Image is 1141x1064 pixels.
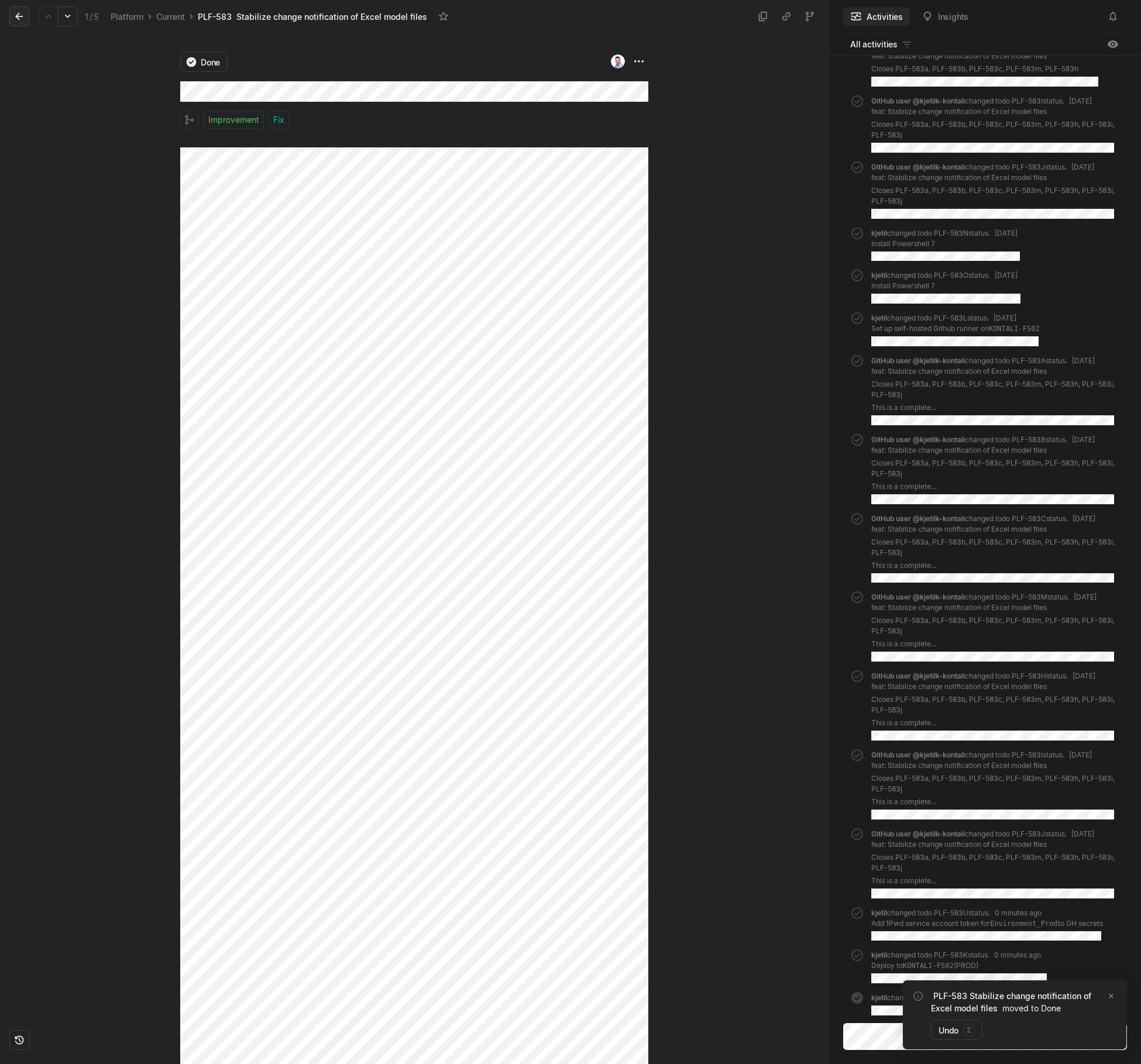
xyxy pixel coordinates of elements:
div: Stabilize change notification of Excel model files [236,11,427,23]
span: GitHub user @kjetilk-kontali [871,829,965,838]
span: GitHub user @kjetilk-kontali [871,356,965,365]
p: Closes PLF-583a, PLF-583b, PLF-583c, PLF-583m, PLF-583h, PLF-583i, PLF-583j [871,615,1120,636]
span: GitHub user @kjetilk-kontali [871,163,965,171]
a: Platform [108,9,146,25]
span: 0 minutes ago [994,951,1041,959]
p: feat: Stabilize change notification of Excel model files [871,173,1120,183]
div: changed todo PLF-583J status. [871,829,1120,898]
div: changed todo PLF-583U status. [871,908,1103,941]
span: GitHub user @kjetilk-kontali [871,672,965,680]
p: Closes PLF-583a, PLF-583b, PLF-583c, PLF-583m, PLF-583h, PLF-583i, PLF-583j [871,773,1120,794]
span: kjetil [871,229,887,237]
span: [DATE] [1071,829,1094,838]
span: GitHub user @kjetilk-kontali [871,514,965,523]
p: Closes PLF-583a, PLF-583b, PLF-583c, PLF-583m, PLF-583h, PLF-583i, PLF-583j [871,537,1120,558]
div: changed todo PLF-583N status. [871,228,1020,261]
code: KONTALI-FS02 [989,325,1040,333]
button: All activities [843,35,920,54]
p: Closes PLF-583a, PLF-583b, PLF-583c, PLF-583m, PLF-583h, PLF-583i, PLF-583j [871,379,1120,400]
p: Closes PLF-583a, PLF-583b, PLF-583c, PLF-583m, PLF-583h [871,64,1098,74]
span: All activities [850,38,898,50]
p: This is a complete... [871,481,1120,492]
span: GitHub user @kjetilk-kontali [871,435,965,444]
span: [DATE] [1073,514,1095,523]
span: [DATE] [1069,750,1092,759]
span: [DATE] [995,271,1018,280]
div: changed todo PLF-583A status. [871,356,1120,425]
a: PLF-583 Stabilize change notification of Excel model files [931,990,1091,1014]
span: kjetil [871,993,887,1002]
p: This is a complete... [871,797,1120,807]
span: [DATE] [1074,593,1097,601]
div: changed todo PLF-583H status. [871,671,1120,741]
button: Activities [843,7,910,26]
p: Deploy to (PROD) [871,960,1047,971]
div: changed todo PLF-583B status. [871,435,1120,504]
span: Fix [273,112,284,128]
span: kjetil [871,271,887,280]
div: changed todo PLF-583I status. [871,96,1120,153]
button: Done [180,52,228,72]
div: changed todo PLF-583L status. [871,313,1040,346]
span: [DATE] [1072,435,1095,444]
a: Current [154,9,187,25]
button: Undoz [931,1020,982,1040]
span: [DATE] [1072,356,1095,365]
div: PLF-583 [198,11,232,23]
p: Closes PLF-583a, PLF-583b, PLF-583c, PLF-583m, PLF-583h, PLF-583i, PLF-583j [871,119,1120,140]
span: [DATE] [1071,163,1094,171]
span: GitHub user @kjetilk-kontali [871,593,965,601]
span: / [90,12,92,22]
span: [DATE] [994,314,1016,322]
span: kjetil [871,908,887,917]
span: 0 minutes ago [995,908,1042,917]
p: feat: Stabilize change notification of Excel model files [871,524,1120,535]
p: feat: Stabilize change notification of Excel model files [871,366,1120,377]
span: [DATE] [1069,97,1092,105]
p: feat: Stabilize change notification of Excel model files [871,51,1098,61]
p: Add 1Pwd service account token for to GH secrets [871,918,1103,929]
img: profilbilde_kontali.png [611,54,625,68]
div: changed todo PLF-583O status. [871,270,1020,304]
span: [DATE] [995,229,1018,237]
div: moved to Done [931,990,1103,1014]
p: Install Powershell 7 [871,281,1020,291]
p: feat: Stabilize change notification of Excel model files [871,445,1120,456]
div: › [190,11,193,22]
p: Install Powershell 7 [871,239,1020,249]
p: This is a complete... [871,718,1120,728]
div: 1 5 [85,11,99,23]
span: [DATE] [1073,672,1095,680]
span: kjetil [871,314,887,322]
code: Environment_Prod [990,920,1058,928]
div: changed todo PLF-583K status. [871,950,1047,983]
div: Platform [111,11,143,23]
span: GitHub user @kjetilk-kontali [871,750,965,759]
p: feat: Stabilize change notification of Excel model files [871,760,1120,771]
div: › [148,11,152,22]
p: This is a complete... [871,402,1120,413]
div: changed todo PLF-583M status. [871,592,1120,662]
p: feat: Stabilize change notification of Excel model files [871,106,1120,117]
div: changed todo PLF-583I status. [871,750,1120,819]
div: changed todo PLF-583J status. [871,162,1120,219]
kbd: z [963,1024,975,1036]
span: GitHub user @kjetilk-kontali [871,97,965,105]
p: Closes PLF-583a, PLF-583b, PLF-583c, PLF-583m, PLF-583h, PLF-583i, PLF-583j [871,185,1120,206]
div: changed todo PLF-583H status. [871,40,1098,87]
code: KONTALI-FS02 [903,962,954,970]
p: Set up self-hosted Github runner on [871,323,1040,334]
p: feat: Stabilize change notification of Excel model files [871,839,1120,850]
p: This is a complete... [871,639,1120,649]
div: changed status . [871,993,994,1015]
span: kjetil [871,951,887,959]
span: Improvement [208,112,259,128]
button: Insights [915,7,975,26]
p: feat: Stabilize change notification of Excel model files [871,681,1120,692]
p: Closes PLF-583a, PLF-583b, PLF-583c, PLF-583m, PLF-583h, PLF-583i, PLF-583j [871,458,1120,479]
p: Closes PLF-583a, PLF-583b, PLF-583c, PLF-583m, PLF-583h, PLF-583i, PLF-583j [871,852,1120,873]
p: This is a complete... [871,560,1120,571]
p: feat: Stabilize change notification of Excel model files [871,602,1120,613]
p: This is a complete... [871,876,1120,886]
p: Closes PLF-583a, PLF-583b, PLF-583c, PLF-583m, PLF-583h, PLF-583i, PLF-583j [871,694,1120,715]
